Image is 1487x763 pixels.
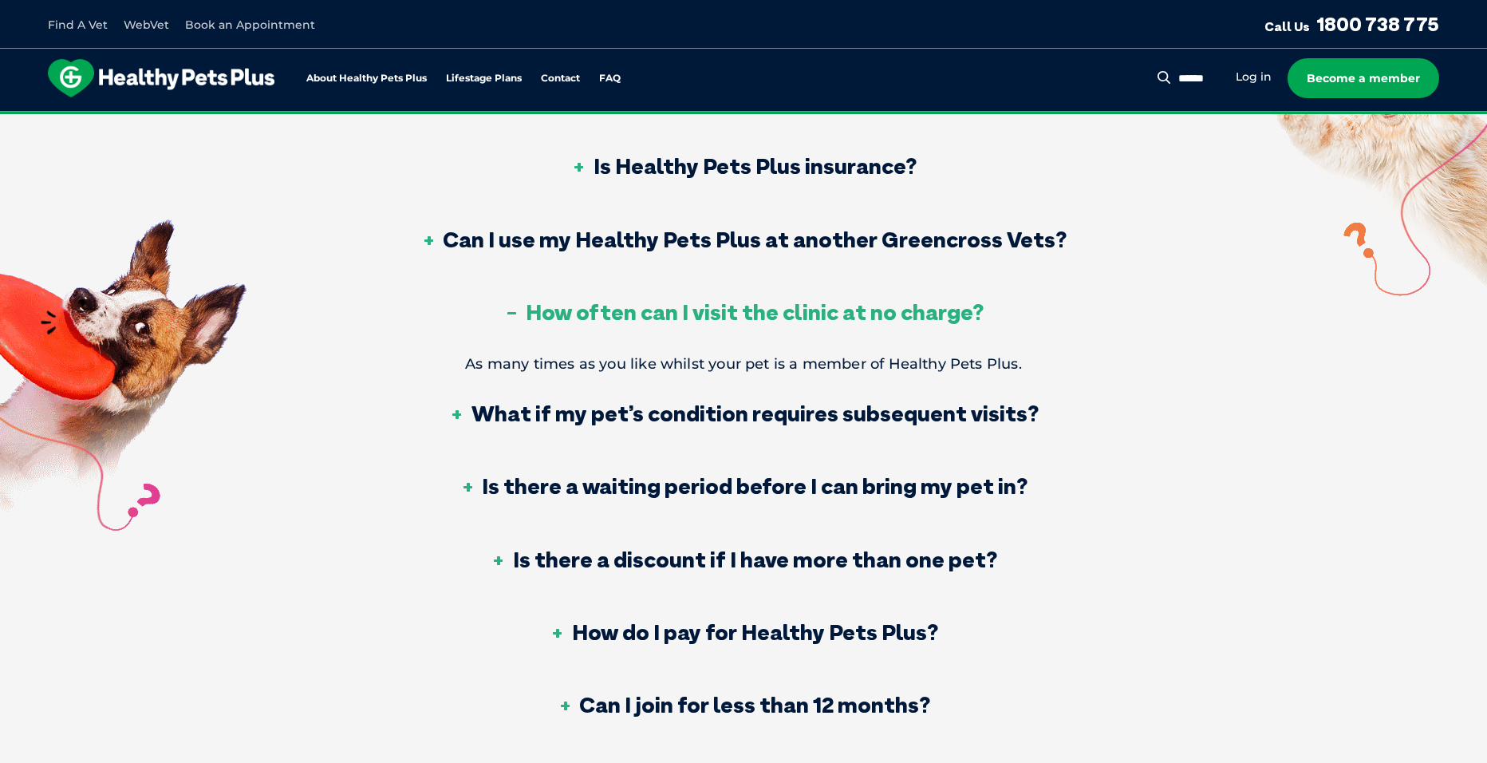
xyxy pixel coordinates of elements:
a: Lifestage Plans [446,73,522,84]
a: Contact [541,73,580,84]
a: Call Us1800 738 775 [1264,12,1439,36]
h3: How do I pay for Healthy Pets Plus? [550,621,938,643]
a: Find A Vet [48,18,108,32]
span: Call Us [1264,18,1310,34]
a: Log in [1236,69,1272,85]
a: About Healthy Pets Plus [306,73,427,84]
h3: Is there a discount if I have more than one pet? [491,548,997,571]
a: FAQ [599,73,621,84]
span: Proactive, preventative wellness program designed to keep your pet healthier and happier for longer [446,112,1042,126]
h3: Is there a waiting period before I can bring my pet in? [460,475,1027,497]
h3: How often can I visit the clinic at no charge? [503,301,984,323]
h3: What if my pet’s condition requires subsequent visits? [449,402,1039,425]
a: WebVet [124,18,169,32]
h3: Can I use my Healthy Pets Plus at another Greencross Vets? [420,228,1067,251]
p: As many times as you like whilst your pet is a member of Healthy Pets Plus. [407,350,1081,378]
button: Search [1154,69,1174,85]
h3: Can I join for less than 12 months? [557,694,930,716]
a: Become a member [1288,58,1439,98]
h3: Is Healthy Pets Plus insurance? [571,155,917,177]
a: Book an Appointment [185,18,315,32]
img: hpp-logo [48,59,274,97]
